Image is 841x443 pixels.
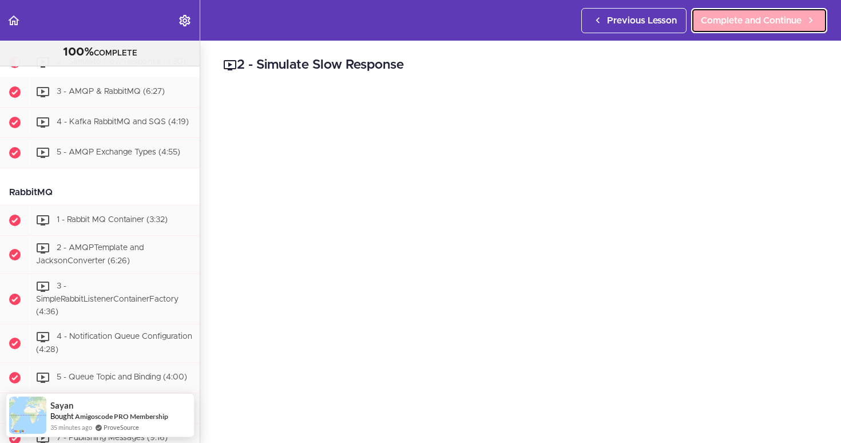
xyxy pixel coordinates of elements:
span: 4 - Notification Queue Configuration (4:28) [36,333,192,354]
span: Sayan [50,401,74,410]
span: Previous Lesson [607,14,677,27]
svg: Back to course curriculum [7,14,21,27]
span: 5 - AMQP Exchange Types (4:55) [57,149,180,157]
a: Amigoscode PRO Membership [75,412,168,421]
svg: Settings Menu [178,14,192,27]
span: 3 - SimpleRabbitListenerContainerFactory (4:36) [36,282,178,315]
a: ProveSource [104,424,139,431]
iframe: Video Player [223,92,818,427]
div: COMPLETE [14,45,185,60]
img: provesource social proof notification image [9,397,46,434]
span: 7 - Publishing Messages (9:16) [57,434,168,442]
span: 5 - Queue Topic and Binding (4:00) [57,373,187,381]
span: 4 - Kafka RabbitMQ and SQS (4:19) [57,118,189,126]
a: Complete and Continue [691,8,827,33]
span: 1 - Rabbit MQ Container (3:32) [57,216,168,224]
span: 35 minutes ago [50,422,92,432]
span: 100% [63,46,94,58]
span: 2 - AMQPTemplate and JacksonConverter (6:26) [36,244,144,266]
span: 3 - AMQP & RabbitMQ (6:27) [57,88,165,96]
span: Bought [50,412,74,421]
a: Previous Lesson [581,8,687,33]
h2: 2 - Simulate Slow Response [223,56,818,75]
span: Complete and Continue [701,14,802,27]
